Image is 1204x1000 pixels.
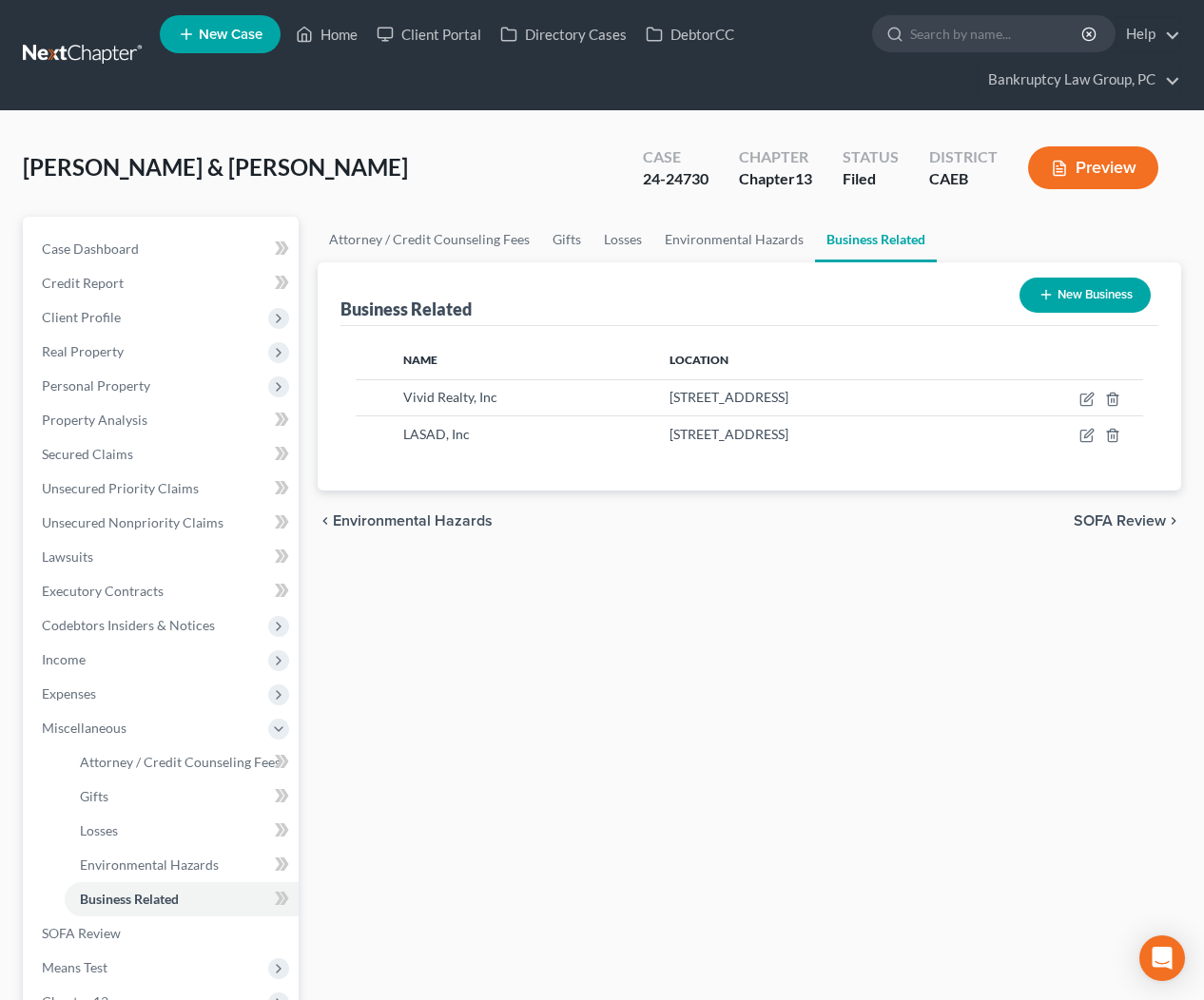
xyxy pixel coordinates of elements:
[80,754,281,770] span: Attorney / Credit Counseling Fees
[42,925,121,941] span: SOFA Review
[1166,513,1181,529] i: chevron_right
[42,343,124,359] span: Real Property
[42,583,164,599] span: Executory Contracts
[670,389,788,405] span: [STREET_ADDRESS]
[333,513,493,529] span: Environmental Hazards
[42,240,139,257] span: Case Dashboard
[843,168,899,190] div: Filed
[27,916,299,951] a: SOFA Review
[27,471,299,506] a: Unsecured Priority Claims
[42,377,150,394] span: Personal Property
[1074,513,1181,529] button: SOFA Review chevron_right
[843,146,899,168] div: Status
[1117,17,1180,51] a: Help
[27,506,299,540] a: Unsecured Nonpriority Claims
[23,153,408,181] span: [PERSON_NAME] & [PERSON_NAME]
[80,856,219,873] span: Environmental Hazards
[42,412,147,428] span: Property Analysis
[739,168,812,190] div: Chapter
[80,788,108,804] span: Gifts
[42,685,96,702] span: Expenses
[42,720,126,736] span: Miscellaneous
[42,446,133,462] span: Secured Claims
[815,217,937,262] a: Business Related
[199,28,262,42] span: New Case
[42,959,107,975] span: Means Test
[42,548,93,565] span: Lawsuits
[42,617,215,633] span: Codebtors Insiders & Notices
[42,275,124,291] span: Credit Report
[795,169,812,187] span: 13
[541,217,592,262] a: Gifts
[80,822,118,838] span: Losses
[65,848,299,882] a: Environmental Hazards
[65,814,299,848] a: Losses
[670,426,788,442] span: [STREET_ADDRESS]
[27,266,299,300] a: Credit Report
[27,574,299,608] a: Executory Contracts
[929,146,998,168] div: District
[910,16,1084,51] input: Search by name...
[1020,278,1151,313] button: New Business
[42,480,199,496] span: Unsecured Priority Claims
[65,779,299,814] a: Gifts
[403,389,497,405] span: Vivid Realty, Inc
[42,309,121,325] span: Client Profile
[979,63,1180,97] a: Bankruptcy Law Group, PC
[491,17,636,51] a: Directory Cases
[318,513,333,529] i: chevron_left
[27,232,299,266] a: Case Dashboard
[403,353,437,367] span: Name
[592,217,653,262] a: Losses
[643,168,709,190] div: 24-24730
[42,651,86,667] span: Income
[670,353,728,367] span: Location
[636,17,744,51] a: DebtorCC
[340,298,472,320] div: Business Related
[367,17,491,51] a: Client Portal
[1074,513,1166,529] span: SOFA Review
[318,513,493,529] button: chevron_left Environmental Hazards
[403,426,470,442] span: LASAD, Inc
[929,168,998,190] div: CAEB
[65,745,299,779] a: Attorney / Credit Counseling Fees
[65,882,299,916] a: Business Related
[27,540,299,574] a: Lawsuits
[1028,146,1158,189] button: Preview
[643,146,709,168] div: Case
[42,514,223,530] span: Unsecured Nonpriority Claims
[80,891,179,907] span: Business Related
[1139,935,1185,981] div: Open Intercom Messenger
[739,146,812,168] div: Chapter
[27,437,299,471] a: Secured Claims
[286,17,367,51] a: Home
[27,403,299,437] a: Property Analysis
[318,217,541,262] a: Attorney / Credit Counseling Fees
[653,217,815,262] a: Environmental Hazards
